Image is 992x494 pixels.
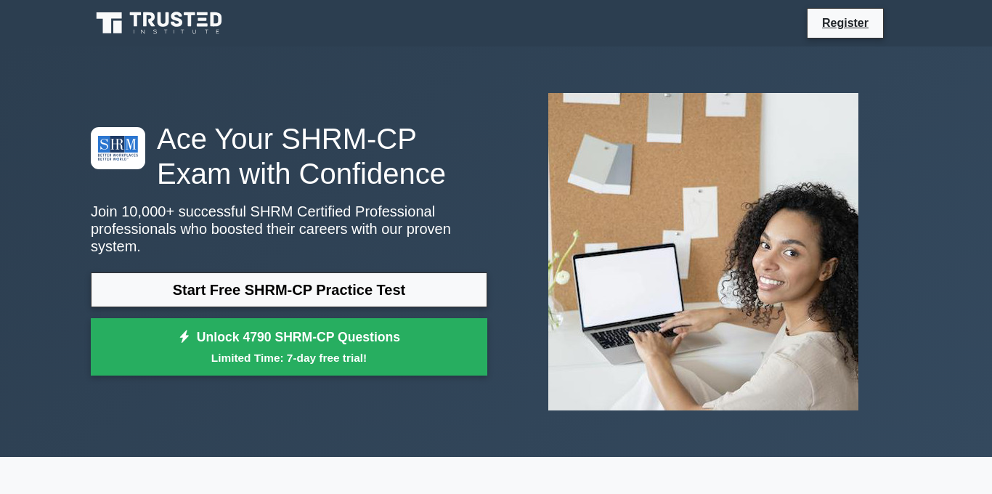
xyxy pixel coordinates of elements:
a: Start Free SHRM-CP Practice Test [91,272,487,307]
h1: Ace Your SHRM-CP Exam with Confidence [91,121,487,191]
small: Limited Time: 7-day free trial! [109,349,469,366]
a: Unlock 4790 SHRM-CP QuestionsLimited Time: 7-day free trial! [91,318,487,376]
p: Join 10,000+ successful SHRM Certified Professional professionals who boosted their careers with ... [91,203,487,255]
a: Register [813,14,877,32]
